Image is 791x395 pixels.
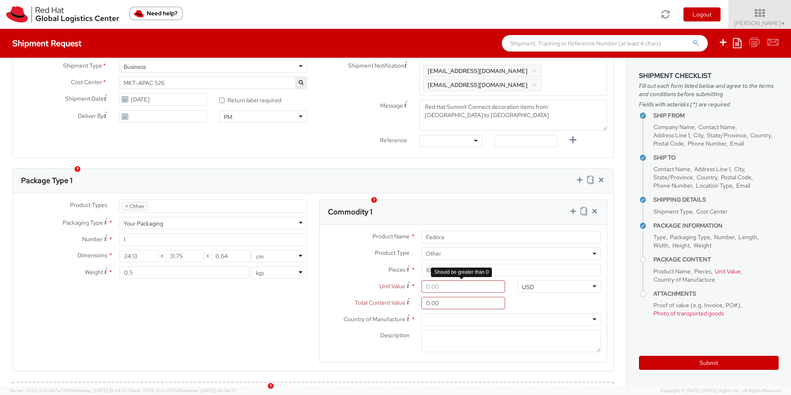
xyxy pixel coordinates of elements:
span: Unit Value [715,268,741,275]
span: × [125,202,128,210]
span: master, [DATE] 08:04:37 [185,388,236,393]
span: Country [750,132,771,139]
span: Address Line 1 [653,132,690,139]
span: Shipment Type [653,208,693,215]
span: Deliver By [78,112,104,120]
span: Email [730,140,744,147]
span: Phone Number [653,182,692,189]
span: Cost Center [71,78,102,87]
button: Need help? [129,7,183,20]
h4: Shipment Request [12,39,82,48]
span: Description [380,332,410,339]
img: rh-logistics-00dfa346123c4ec078e1.svg [6,6,119,23]
span: City [693,132,703,139]
span: Height [672,242,690,249]
span: Weight [85,268,103,276]
span: Proof of value (e.g. Invoice, PO#) [653,301,740,309]
div: Business [124,63,146,71]
button: Logout [683,7,721,21]
h4: Package Information [653,223,779,229]
span: Email [736,182,750,189]
span: Server: 2025.21.0-667a72bf6fa [10,388,127,393]
span: Copyright © [DATE]-[DATE] Agistix Inc., All Rights Reserved [660,388,781,394]
span: Dimensions [77,252,107,259]
span: Shipment Date [65,94,104,103]
span: Product Type [375,249,410,256]
span: Postal Code [721,174,751,181]
span: Unit Value [379,282,405,290]
span: master, [DATE] 10:54:32 [77,388,127,393]
span: Pieces [388,266,405,273]
div: USD [522,283,534,291]
h4: Ship From [653,113,779,119]
span: Fields with asterisks (*) are required [639,100,779,108]
h3: Commodity 1 [328,208,372,216]
span: Location Type [696,182,732,189]
span: Address Line 1 [694,165,730,173]
span: MKT-APAC 526 [124,79,302,87]
span: Country of Manufacture [344,315,405,323]
span: Country of Manufacture [653,276,715,283]
span: Weight [693,242,711,249]
input: Height [211,250,250,262]
span: Total Content Value [355,299,405,306]
span: Fill out each form listed below and agree to the terms and conditions before submitting [639,82,779,98]
button: Submit [639,356,779,370]
span: City [734,165,744,173]
span: Cost Center [696,208,728,215]
input: 0.00 [421,280,505,293]
span: Type [653,233,666,241]
input: Return label required [219,98,225,103]
span: Shipment Notification [348,61,404,70]
div: PM [224,113,232,121]
span: Photo of transported goods [653,310,724,317]
h3: Package Type 1 [21,176,73,185]
span: Product Name [653,268,690,275]
div: Should be greater than 0 [431,268,492,277]
span: Shipment Type [63,61,102,71]
label: Return label required [219,95,283,104]
span: Other [421,247,601,260]
span: Contact Name [653,165,690,173]
button: × [532,80,537,90]
span: Number [82,235,103,243]
input: Width [165,250,204,262]
span: Country [697,174,717,181]
input: Shipment, Tracking or Reference Number (at least 4 chars) [502,35,708,52]
span: Length [738,233,757,241]
span: Width [653,242,669,249]
span: [EMAIL_ADDRESS][DOMAIN_NAME] [428,67,527,75]
button: × [532,66,537,76]
span: State/Province [653,174,693,181]
span: Packaging Type [670,233,710,241]
span: Client: 2025.21.0-c073d8a [129,388,236,393]
span: Packaging Type [63,219,103,226]
span: Product Name [372,233,410,240]
span: [EMAIL_ADDRESS][DOMAIN_NAME] [428,81,527,89]
span: Message [380,102,403,109]
span: MKT-APAC 526 [119,77,307,89]
span: Reference [380,136,407,144]
h4: Ship To [653,155,779,161]
h4: Package Content [653,256,779,263]
span: X [204,250,211,262]
span: [PERSON_NAME] [734,19,786,27]
div: Your Packaging [124,219,163,228]
h4: Attachments [653,291,779,297]
span: Other [426,250,596,257]
span: Company Name [653,123,695,131]
span: Product Types [70,201,107,209]
span: Postal Code [653,140,684,147]
span: Contact Name [698,123,735,131]
span: ▼ [781,20,786,27]
span: State/Province [707,132,747,139]
span: Pieces [694,268,711,275]
span: X [159,250,165,262]
span: Number [714,233,735,241]
h3: Shipment Checklist [639,72,779,80]
h4: Shipping Details [653,197,779,203]
input: Length [119,250,159,262]
li: Other [122,202,147,210]
span: Phone Number [688,140,726,147]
